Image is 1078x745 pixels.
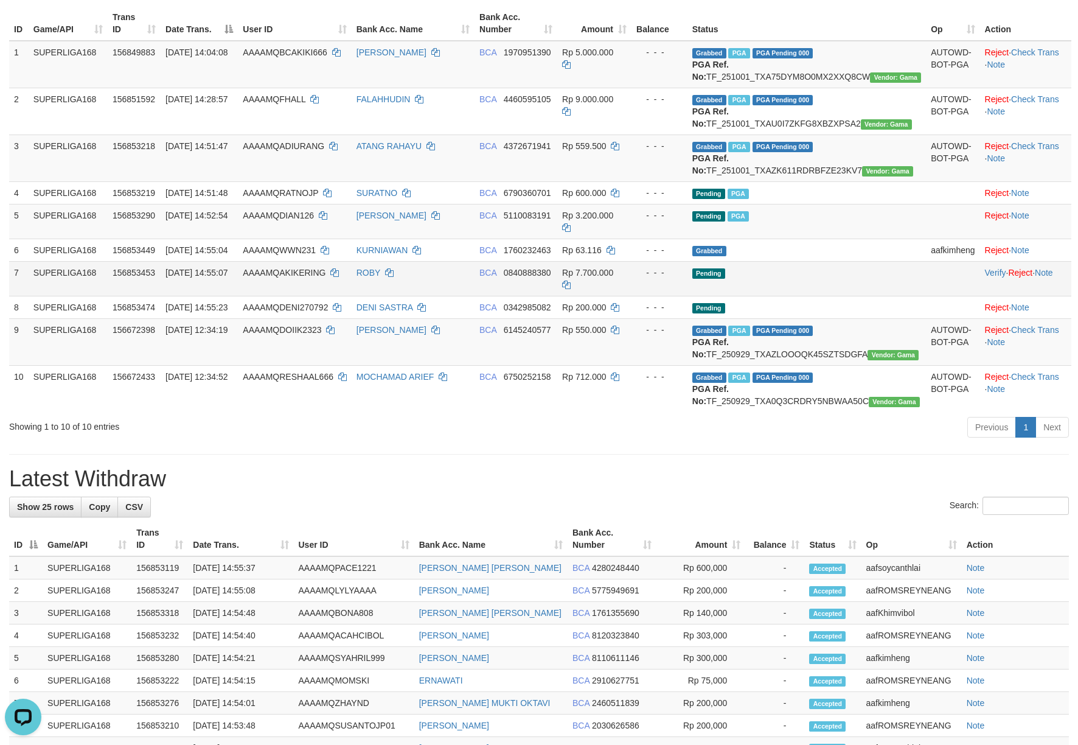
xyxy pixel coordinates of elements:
td: · · [980,41,1071,88]
td: AAAAMQACAHCIBOL [294,624,414,647]
span: Grabbed [692,95,726,105]
h1: Latest Withdraw [9,467,1069,491]
a: [PERSON_NAME] [419,653,489,663]
span: PGA Pending [753,142,813,152]
span: AAAAMQRATNOJP [243,188,318,198]
th: Bank Acc. Name: activate to sort column ascending [414,522,568,556]
td: - [745,579,804,602]
td: 1 [9,41,29,88]
td: SUPERLIGA168 [29,239,108,261]
a: Note [967,563,985,573]
td: aafkimheng [861,647,962,670]
td: 2 [9,579,43,602]
a: Note [967,586,985,595]
a: Check Trans [1011,94,1059,104]
span: Rp 712.000 [562,372,606,382]
td: AAAAMQBONA808 [294,602,414,624]
span: Copy 5110083191 to clipboard [504,211,551,220]
a: [PERSON_NAME] MUKTI OKTAVI [419,698,551,708]
td: SUPERLIGA168 [43,602,131,624]
a: ERNAWATI [419,676,463,685]
td: - [745,670,804,692]
div: - - - [636,140,683,152]
td: · · [980,135,1071,181]
span: Accepted [809,586,846,596]
span: Copy 8110611146 to clipboard [592,653,639,663]
td: SUPERLIGA168 [29,365,108,412]
td: Rp 600,000 [656,556,745,579]
th: Bank Acc. Number: activate to sort column ascending [568,522,656,556]
span: PGA Pending [753,48,813,58]
a: FALAHHUDIN [356,94,411,104]
td: 1 [9,556,43,579]
span: Rp 550.000 [562,325,606,335]
a: Note [1011,245,1029,255]
a: DENI SASTRA [356,303,413,312]
span: 156853218 [113,141,155,151]
a: Reject [985,47,1009,57]
span: Marked by aafsoycanthlai [728,326,749,336]
span: BCA [479,47,496,57]
span: CSV [125,502,143,512]
a: Reject [985,245,1009,255]
span: [DATE] 12:34:19 [165,325,228,335]
span: Marked by aafsoycanthlai [728,211,749,222]
th: Date Trans.: activate to sort column descending [161,6,238,41]
b: PGA Ref. No: [692,60,729,82]
div: Showing 1 to 10 of 10 entries [9,416,440,433]
a: CSV [117,497,151,517]
div: - - - [636,93,683,105]
span: Copy 0840888380 to clipboard [504,268,551,278]
td: AUTOWD-BOT-PGA [926,41,979,88]
td: SUPERLIGA168 [29,181,108,204]
label: Search: [950,497,1069,515]
a: Note [967,721,985,730]
td: aafsoycanthlai [861,556,962,579]
td: AAAAMQMOMSKI [294,670,414,692]
td: SUPERLIGA168 [43,647,131,670]
a: ATANG RAHAYU [356,141,422,151]
td: [DATE] 14:54:15 [188,670,293,692]
span: Copy 6790360701 to clipboard [504,188,551,198]
td: · · [980,88,1071,135]
div: - - - [636,209,683,222]
span: Vendor URL: https://trx31.1velocity.biz [869,397,920,407]
span: Copy 4280248440 to clipboard [592,563,639,573]
td: Rp 200,000 [656,579,745,602]
a: Note [987,153,1005,163]
td: SUPERLIGA168 [29,296,108,318]
span: Vendor URL: https://trx31.1velocity.biz [868,350,919,360]
td: 156853247 [131,579,188,602]
div: - - - [636,324,683,336]
span: PGA Pending [753,326,813,336]
td: AAAAMQLYLYAAAA [294,579,414,602]
a: [PERSON_NAME] [419,721,489,730]
th: ID: activate to sort column descending [9,522,43,556]
a: [PERSON_NAME] [PERSON_NAME] [419,608,562,618]
td: [DATE] 14:55:08 [188,579,293,602]
span: Marked by aafsoycanthlai [728,48,749,58]
td: 5 [9,204,29,239]
div: - - - [636,244,683,256]
span: 156672398 [113,325,155,335]
span: BCA [572,563,589,573]
span: [DATE] 14:55:07 [165,268,228,278]
td: SUPERLIGA168 [43,556,131,579]
th: User ID: activate to sort column ascending [294,522,414,556]
th: Action [980,6,1071,41]
th: Status: activate to sort column ascending [804,522,861,556]
td: 9 [9,318,29,365]
td: 7 [9,692,43,715]
td: 156853318 [131,602,188,624]
td: aafKhimvibol [861,602,962,624]
span: Copy 6750252158 to clipboard [504,372,551,382]
span: Copy 4460595105 to clipboard [504,94,551,104]
span: Grabbed [692,142,726,152]
a: Note [987,384,1005,394]
td: SUPERLIGA168 [29,261,108,296]
td: 4 [9,624,43,647]
span: AAAAMQDOIIK2323 [243,325,321,335]
span: Vendor URL: https://trx31.1velocity.biz [861,119,912,130]
th: Op: activate to sort column ascending [861,522,962,556]
a: Copy [81,497,118,517]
